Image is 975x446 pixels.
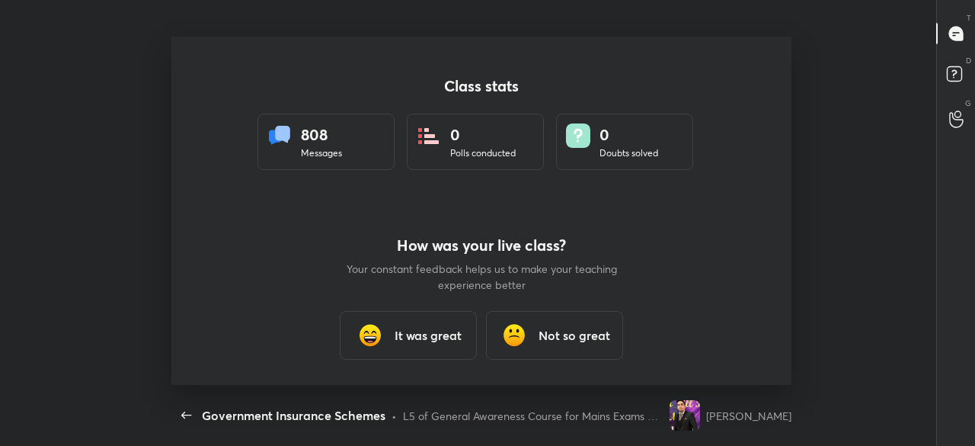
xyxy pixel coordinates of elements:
[403,408,663,424] div: L5 of General Awareness Course for Mains Exams and Pathfinder
[967,12,971,24] p: T
[450,124,516,146] div: 0
[966,55,971,66] p: D
[599,146,658,160] div: Doubts solved
[965,98,971,109] p: G
[257,77,705,95] h4: Class stats
[395,326,462,345] h3: It was great
[450,146,516,160] div: Polls conducted
[392,408,397,424] div: •
[566,124,590,148] img: doubts.8a449be9.svg
[499,320,529,351] img: frowning_face_cmp.gif
[301,146,342,160] div: Messages
[301,124,342,146] div: 808
[417,124,441,148] img: statsPoll.b571884d.svg
[355,320,385,351] img: grinning_face_with_smiling_eyes_cmp.gif
[202,406,385,425] div: Government Insurance Schemes
[599,124,658,146] div: 0
[344,261,619,293] p: Your constant feedback helps us to make your teaching experience better
[539,326,610,345] h3: Not so great
[670,400,700,431] img: 9f6b1010237b4dfe9863ee218648695e.jpg
[706,408,791,424] div: [PERSON_NAME]
[344,236,619,255] h4: How was your live class?
[267,124,292,148] img: statsMessages.856aad98.svg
